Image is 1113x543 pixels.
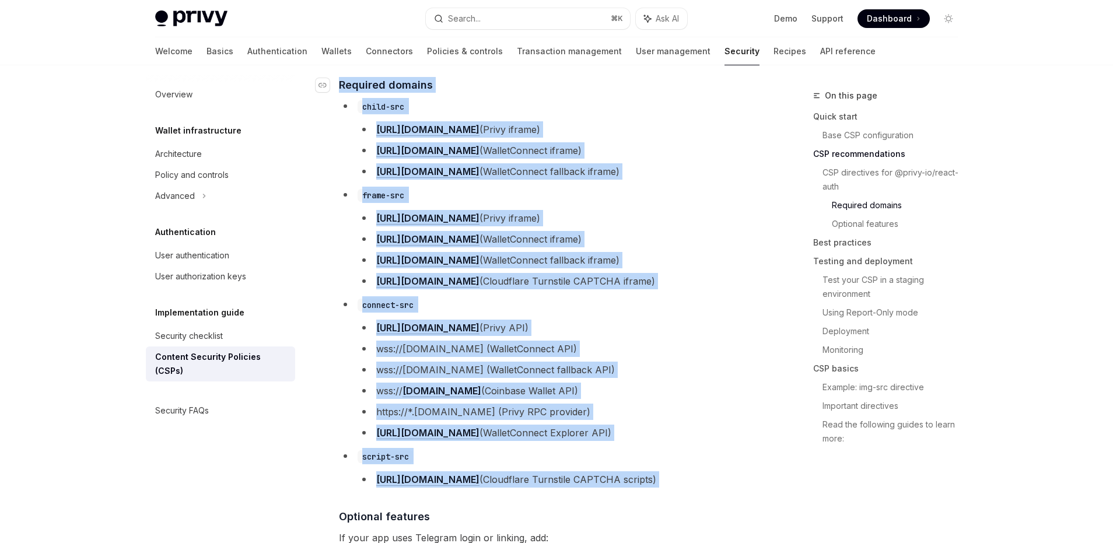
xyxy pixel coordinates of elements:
div: Security FAQs [155,404,209,418]
code: child-src [358,100,409,113]
a: Basics [206,37,233,65]
a: Architecture [146,143,295,164]
a: Overview [146,84,295,105]
li: https://*.[DOMAIN_NAME] (Privy RPC provider) [358,404,759,420]
li: (Cloudflare Turnstile CAPTCHA scripts) [358,471,759,488]
span: On this page [825,89,877,103]
a: [URL][DOMAIN_NAME] [376,322,480,334]
a: Wallets [321,37,352,65]
span: Dashboard [867,13,912,24]
span: ⌘ K [611,14,623,23]
a: Monitoring [822,341,967,359]
a: Read the following guides to learn more: [822,415,967,448]
a: [URL][DOMAIN_NAME] [376,124,480,136]
li: (WalletConnect Explorer API) [358,425,759,441]
code: connect-src [358,299,418,311]
span: Required domains [339,77,433,93]
h5: Implementation guide [155,306,244,320]
h5: Wallet infrastructure [155,124,242,138]
div: Architecture [155,147,202,161]
a: [URL][DOMAIN_NAME] [376,427,480,439]
a: [URL][DOMAIN_NAME] [376,145,480,157]
a: CSP directives for @privy-io/react-auth [822,163,967,196]
span: Optional features [339,509,430,524]
a: Security checklist [146,325,295,346]
a: Transaction management [517,37,622,65]
h5: Authentication [155,225,216,239]
code: frame-src [358,189,409,202]
a: Demo [774,13,797,24]
a: Optional features [832,215,967,233]
a: Test your CSP in a staging environment [822,271,967,303]
button: Toggle dark mode [939,9,958,28]
div: Content Security Policies (CSPs) [155,350,288,378]
a: API reference [820,37,876,65]
li: (WalletConnect iframe) [358,231,759,247]
li: (WalletConnect fallback iframe) [358,163,759,180]
a: Best practices [813,233,967,252]
a: Navigate to header [316,77,339,93]
li: (Privy API) [358,320,759,336]
a: Connectors [366,37,413,65]
a: Required domains [832,196,967,215]
div: Policy and controls [155,168,229,182]
li: wss://[DOMAIN_NAME] (WalletConnect fallback API) [358,362,759,378]
li: (Cloudflare Turnstile CAPTCHA iframe) [358,273,759,289]
a: Content Security Policies (CSPs) [146,346,295,381]
a: [URL][DOMAIN_NAME] [376,275,480,288]
li: wss://[DOMAIN_NAME] (WalletConnect API) [358,341,759,357]
img: light logo [155,10,228,27]
a: Recipes [773,37,806,65]
a: User authorization keys [146,266,295,287]
button: Ask AI [636,8,687,29]
div: User authentication [155,248,229,262]
a: [URL][DOMAIN_NAME] [376,166,480,178]
li: wss:// (Coinbase Wallet API) [358,383,759,399]
a: Security [724,37,759,65]
li: (Privy iframe) [358,210,759,226]
a: CSP recommendations [813,145,967,163]
a: Using Report-Only mode [822,303,967,322]
div: Security checklist [155,329,223,343]
a: [URL][DOMAIN_NAME] [376,212,480,225]
a: Policy and controls [146,164,295,185]
a: Security FAQs [146,400,295,421]
a: [DOMAIN_NAME] [402,385,481,397]
li: (Privy iframe) [358,121,759,138]
div: User authorization keys [155,269,246,283]
div: Search... [448,12,481,26]
a: Quick start [813,107,967,126]
li: (WalletConnect iframe) [358,142,759,159]
div: Advanced [155,189,195,203]
span: Ask AI [656,13,679,24]
a: [URL][DOMAIN_NAME] [376,254,480,267]
a: Example: img-src directive [822,378,967,397]
a: Deployment [822,322,967,341]
a: Dashboard [857,9,930,28]
a: Authentication [247,37,307,65]
a: [URL][DOMAIN_NAME] [376,233,480,246]
a: Welcome [155,37,192,65]
a: Policies & controls [427,37,503,65]
a: Important directives [822,397,967,415]
code: script-src [358,450,414,463]
button: Search...⌘K [426,8,630,29]
a: Support [811,13,843,24]
a: Testing and deployment [813,252,967,271]
div: Overview [155,87,192,101]
a: User authentication [146,245,295,266]
a: Base CSP configuration [822,126,967,145]
a: [URL][DOMAIN_NAME] [376,474,480,486]
a: User management [636,37,710,65]
li: (WalletConnect fallback iframe) [358,252,759,268]
a: CSP basics [813,359,967,378]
